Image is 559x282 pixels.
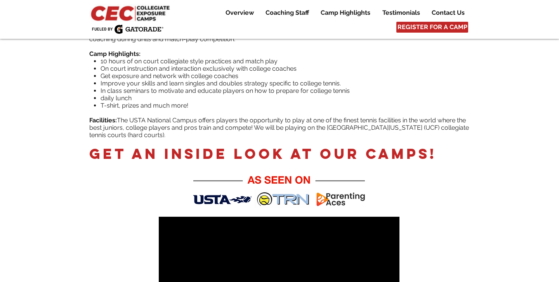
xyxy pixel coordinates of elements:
span: daily lunch [101,94,132,102]
img: Fueled by Gatorade.png [92,24,163,34]
p: Contact Us [428,8,469,17]
span: In class seminars to motivate and educate players on how to prepare for college tennis [101,87,350,94]
a: Contact Us [426,8,470,17]
p: Coaching Staff [262,8,313,17]
span: Get exposure and network with college coaches [101,72,238,80]
p: Testimonials [378,8,424,17]
p: Overview [222,8,258,17]
p: Camp Highlights [317,8,374,17]
span: Improve your skills and learn singles and doubles strategy specific to college tennis. [101,80,341,87]
span: The USTA National Campus offers players the opportunity to play at one of the finest tennis facil... [89,117,469,139]
a: Coaching Staff [260,8,314,17]
img: CEC Logo Primary_edited.jpg [89,4,173,22]
span: On court instruction and interaction exclusively with college coaches [101,65,297,72]
span: GET AN INSIDE LOOK AT OUR CAMPS! [89,145,437,163]
span: T-shirt, prizes and much more! [101,102,188,109]
a: Overview [220,8,259,17]
nav: Site [214,8,470,17]
a: Camp Highlights [315,8,376,17]
span: REGISTER FOR A CAMP [398,23,467,31]
span: Camp Highlights: [89,50,141,57]
a: REGISTER FOR A CAMP [396,22,468,33]
a: Testimonials [377,8,425,17]
span: 10 hours of on court collegiate style practices and match play [101,57,278,65]
span: Facilities: [89,117,117,124]
img: As Seen On CEC_V2 2_24_22.png [193,174,366,208]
